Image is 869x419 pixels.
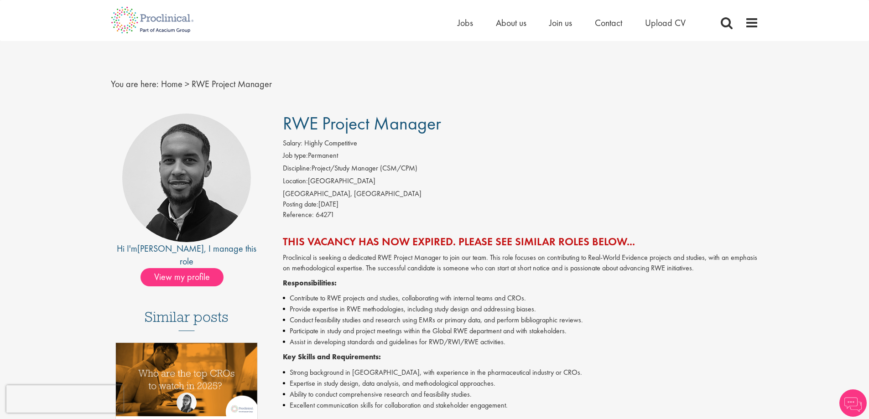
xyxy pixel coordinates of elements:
[6,385,123,413] iframe: reCAPTCHA
[111,78,159,90] span: You are here:
[283,293,759,304] li: Contribute to RWE projects and studies, collaborating with internal teams and CROs.
[283,378,759,389] li: Expertise in study design, data analysis, and methodological approaches.
[283,236,759,248] h2: This vacancy has now expired. Please see similar roles below...
[283,150,308,161] label: Job type:
[316,210,334,219] span: 64271
[283,389,759,400] li: Ability to conduct comprehensive research and feasibility studies.
[496,17,526,29] a: About us
[283,367,759,378] li: Strong background in [GEOGRAPHIC_DATA], with experience in the pharmaceutical industry or CROs.
[140,270,233,282] a: View my profile
[283,352,381,362] strong: Key Skills and Requirements:
[283,326,759,336] li: Participate in study and project meetings within the Global RWE department and with stakeholders.
[283,163,312,174] label: Discipline:
[185,78,189,90] span: >
[116,343,258,416] img: Top 10 CROs 2025 | Proclinical
[304,138,357,148] span: Highly Competitive
[283,189,759,199] div: [GEOGRAPHIC_DATA], [GEOGRAPHIC_DATA]
[283,150,759,163] li: Permanent
[122,114,251,242] img: imeage of recruiter Elias Adem
[283,304,759,315] li: Provide expertise in RWE methodologies, including study design and addressing biases.
[549,17,572,29] a: Join us
[283,112,441,135] span: RWE Project Manager
[177,393,197,413] img: Theodora Savlovschi - Wicks
[283,199,759,210] div: [DATE]
[283,400,759,411] li: Excellent communication skills for collaboration and stakeholder engagement.
[283,336,759,347] li: Assist in developing standards and guidelines for RWD/RWI/RWE activities.
[283,278,337,288] strong: Responsibilities:
[595,17,622,29] a: Contact
[283,315,759,326] li: Conduct feasibility studies and research using EMRs or primary data, and perform bibliographic re...
[645,17,686,29] a: Upload CV
[192,78,272,90] span: RWE Project Manager
[140,268,224,286] span: View my profile
[145,309,229,331] h3: Similar posts
[283,210,314,220] label: Reference:
[283,176,308,186] label: Location:
[283,253,759,274] p: Proclinical is seeking a dedicated RWE Project Manager to join our team. This role focuses on con...
[839,389,867,417] img: Chatbot
[458,17,473,29] a: Jobs
[283,176,759,189] li: [GEOGRAPHIC_DATA]
[283,163,759,176] li: Project/Study Manager (CSM/CPM)
[111,242,263,268] div: Hi I'm , I manage this role
[161,78,182,90] a: breadcrumb link
[137,243,204,254] a: [PERSON_NAME]
[283,199,318,209] span: Posting date:
[283,138,302,149] label: Salary:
